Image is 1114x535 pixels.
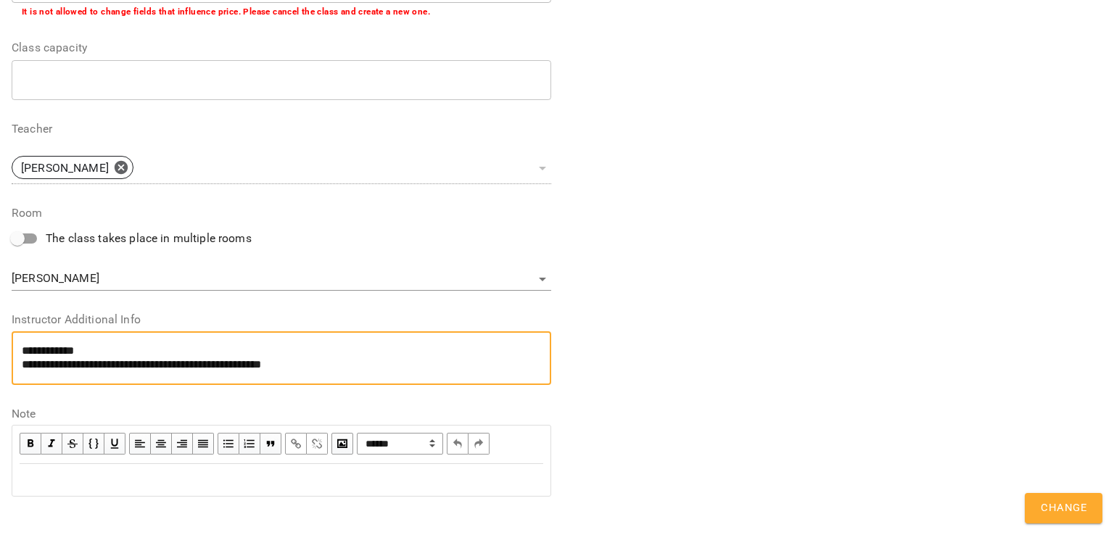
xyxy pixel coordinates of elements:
select: Block type [357,433,443,455]
button: Image [331,433,353,455]
button: Align Justify [193,433,214,455]
button: Change [1025,493,1102,523]
button: Blockquote [260,433,281,455]
b: It is not allowed to change fields that influence price. Please cancel the class and create a new... [22,7,430,17]
button: Bold [20,433,41,455]
div: Edit text [13,465,550,495]
button: Align Center [151,433,172,455]
p: [PERSON_NAME] [21,159,109,177]
button: Link [285,433,307,455]
span: The class takes place in multiple rooms [46,230,252,247]
label: Class capacity [12,42,551,54]
div: [PERSON_NAME] [12,267,551,291]
button: Align Right [172,433,193,455]
span: Change [1041,499,1086,518]
button: Strikethrough [62,433,83,455]
label: Note [12,408,551,420]
button: Monospace [83,433,104,455]
button: OL [239,433,260,455]
label: Instructor Additional Info [12,314,551,325]
button: Undo [447,433,469,455]
label: Teacher [12,123,551,135]
button: Remove Link [307,433,328,455]
div: [PERSON_NAME] [12,152,551,184]
div: [PERSON_NAME] [12,156,133,179]
button: Underline [104,433,125,455]
span: Normal [357,433,443,455]
button: UL [218,433,239,455]
button: Align Left [129,433,151,455]
button: Italic [41,433,62,455]
label: Room [12,207,551,219]
button: Redo [469,433,490,455]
